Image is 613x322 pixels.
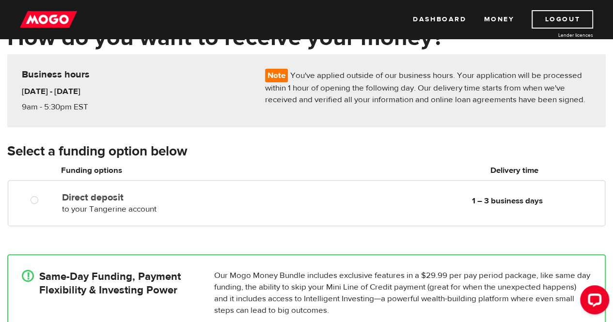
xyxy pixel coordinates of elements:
h6: Delivery time [427,165,602,176]
h4: Same-Day Funding, Payment Flexibility & Investing Power [39,270,181,297]
h5: Business hours [22,69,251,80]
label: Direct deposit [62,192,282,203]
span: to your Tangerine account [62,204,157,215]
div: ! [22,270,34,282]
a: Money [484,10,514,29]
span: Note [265,69,288,82]
h6: [DATE] - [DATE] [22,86,129,97]
h6: Funding options [61,165,282,176]
b: 1 – 3 business days [472,196,543,206]
p: 9am - 5:30pm EST [22,101,129,113]
a: Dashboard [413,10,466,29]
h1: How do you want to receive your money? [7,25,606,50]
p: Our Mogo Money Bundle includes exclusive features in a $29.99 per pay period package, like same d... [214,270,591,316]
a: Logout [532,10,593,29]
iframe: LiveChat chat widget [572,281,613,322]
a: Lender licences [520,31,593,39]
img: mogo_logo-11ee424be714fa7cbb0f0f49df9e16ec.png [20,10,77,29]
p: You've applied outside of our business hours. Your application will be processed within 1 hour of... [265,69,591,106]
h3: Select a funding option below [7,144,606,159]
